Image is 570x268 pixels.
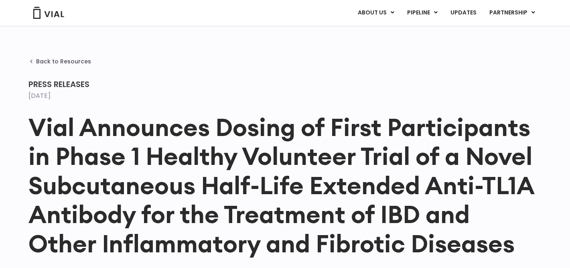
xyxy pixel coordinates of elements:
[351,6,400,20] a: ABOUT USMenu Toggle
[444,6,483,20] a: UPDATES
[28,79,89,90] span: Press Releases
[28,91,51,100] time: [DATE]
[401,6,444,20] a: PIPELINEMenu Toggle
[32,7,65,19] img: Vial Logo
[483,6,542,20] a: PARTNERSHIPMenu Toggle
[28,113,542,258] h1: Vial Announces Dosing of First Participants in Phase 1 Healthy Volunteer Trial of a Novel Subcuta...
[36,58,91,65] span: Back to Resources
[28,58,91,65] a: Back to Resources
